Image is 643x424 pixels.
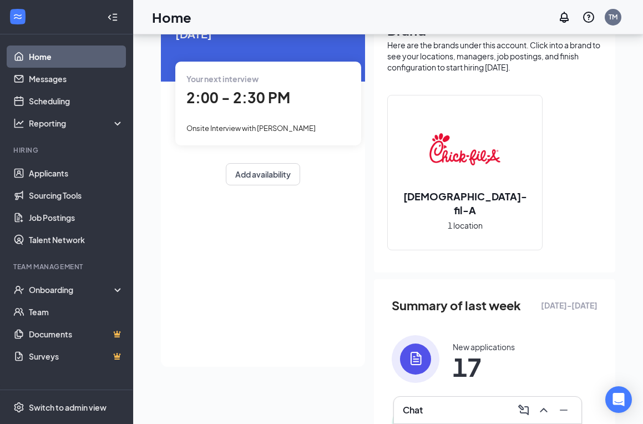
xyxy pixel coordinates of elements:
div: Here are the brands under this account. Click into a brand to see your locations, managers, job p... [387,39,602,73]
a: DocumentsCrown [29,323,124,345]
svg: ChevronUp [537,403,550,417]
svg: Minimize [557,403,570,417]
a: Talent Network [29,229,124,251]
svg: Notifications [558,11,571,24]
svg: UserCheck [13,284,24,295]
div: New applications [453,341,515,352]
a: Team [29,301,124,323]
span: Onsite Interview with [PERSON_NAME] [186,124,316,133]
h2: [DEMOGRAPHIC_DATA]-fil-A [388,189,542,217]
div: Open Intercom Messenger [605,386,632,413]
div: Hiring [13,145,121,155]
a: SurveysCrown [29,345,124,367]
svg: QuestionInfo [582,11,595,24]
a: Job Postings [29,206,124,229]
img: icon [392,335,439,383]
button: Add availability [226,163,300,185]
span: 2:00 - 2:30 PM [186,88,290,107]
span: 17 [453,357,515,377]
svg: Settings [13,402,24,413]
svg: Collapse [107,12,118,23]
span: Your next interview [186,74,259,84]
div: Team Management [13,262,121,271]
a: Messages [29,68,124,90]
img: Chick-fil-A [429,114,500,185]
h3: Chat [403,404,423,416]
svg: Analysis [13,118,24,129]
div: TM [609,12,617,22]
button: Minimize [555,401,573,419]
h1: Home [152,8,191,27]
svg: ComposeMessage [517,403,530,417]
span: 1 location [448,219,483,231]
button: ChevronUp [535,401,553,419]
a: Scheduling [29,90,124,112]
span: [DATE] - [DATE] [541,299,598,311]
span: Summary of last week [392,296,521,315]
div: Reporting [29,118,124,129]
button: ComposeMessage [515,401,533,419]
a: Sourcing Tools [29,184,124,206]
div: Switch to admin view [29,402,107,413]
div: Onboarding [29,284,114,295]
a: Applicants [29,162,124,184]
svg: WorkstreamLogo [12,11,23,22]
a: Home [29,46,124,68]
